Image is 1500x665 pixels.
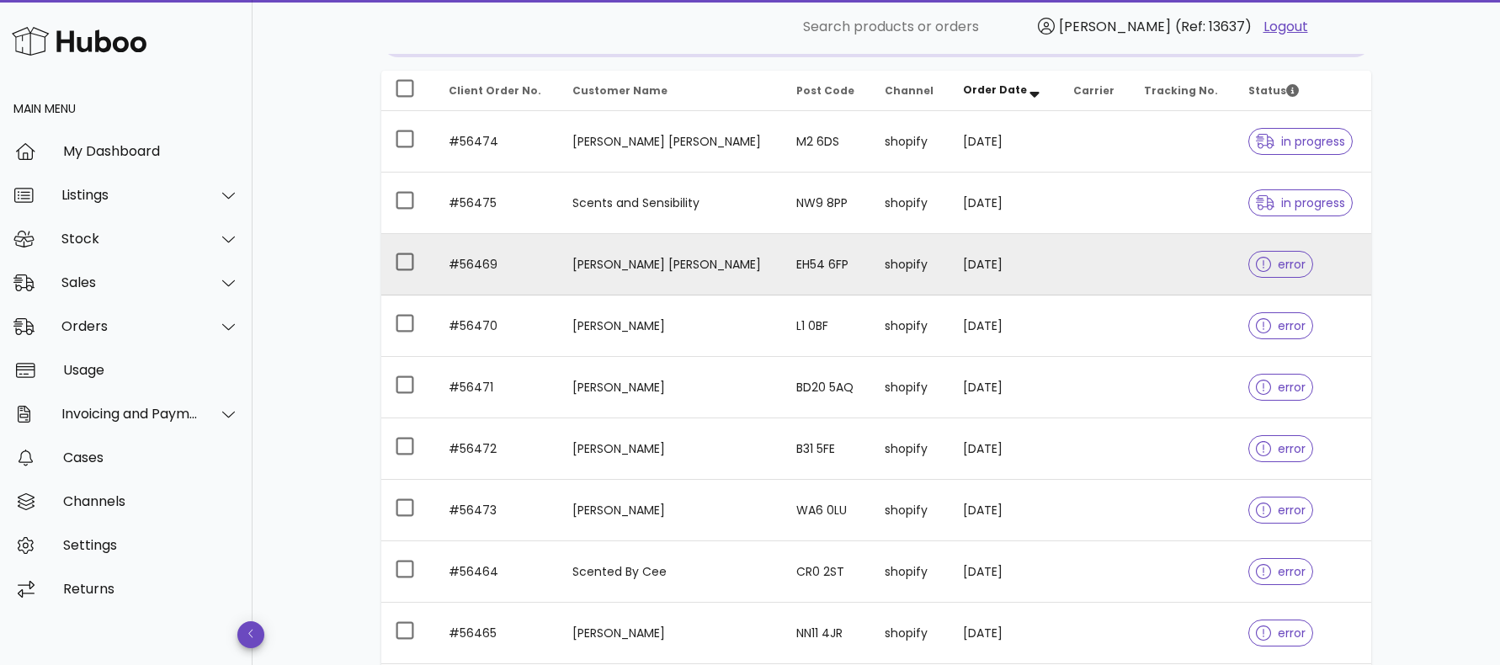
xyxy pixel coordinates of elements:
[783,418,871,480] td: B31 5FE
[1175,17,1252,36] span: (Ref: 13637)
[949,541,1060,603] td: [DATE]
[449,83,541,98] span: Client Order No.
[61,274,199,290] div: Sales
[63,581,239,597] div: Returns
[1256,258,1306,270] span: error
[61,187,199,203] div: Listings
[559,71,783,111] th: Customer Name
[1256,627,1306,639] span: error
[435,295,559,357] td: #56470
[559,295,783,357] td: [PERSON_NAME]
[559,173,783,234] td: Scents and Sensibility
[871,71,949,111] th: Channel
[949,357,1060,418] td: [DATE]
[949,173,1060,234] td: [DATE]
[871,111,949,173] td: shopify
[1256,320,1306,332] span: error
[63,143,239,159] div: My Dashboard
[885,83,934,98] span: Channel
[1073,83,1114,98] span: Carrier
[1060,71,1130,111] th: Carrier
[435,234,559,295] td: #56469
[1256,566,1306,577] span: error
[1235,71,1371,111] th: Status
[949,603,1060,664] td: [DATE]
[435,111,559,173] td: #56474
[1263,17,1308,37] a: Logout
[871,295,949,357] td: shopify
[783,357,871,418] td: BD20 5AQ
[559,418,783,480] td: [PERSON_NAME]
[61,231,199,247] div: Stock
[871,357,949,418] td: shopify
[783,541,871,603] td: CR0 2ST
[1059,17,1171,36] span: [PERSON_NAME]
[871,603,949,664] td: shopify
[871,541,949,603] td: shopify
[1256,381,1306,393] span: error
[871,173,949,234] td: shopify
[435,541,559,603] td: #56464
[559,111,783,173] td: [PERSON_NAME] [PERSON_NAME]
[783,173,871,234] td: NW9 8PP
[1248,83,1299,98] span: Status
[783,234,871,295] td: EH54 6FP
[1256,443,1306,455] span: error
[949,111,1060,173] td: [DATE]
[559,357,783,418] td: [PERSON_NAME]
[435,173,559,234] td: #56475
[435,603,559,664] td: #56465
[871,418,949,480] td: shopify
[949,234,1060,295] td: [DATE]
[783,111,871,173] td: M2 6DS
[1144,83,1218,98] span: Tracking No.
[783,295,871,357] td: L1 0BF
[435,357,559,418] td: #56471
[63,537,239,553] div: Settings
[949,480,1060,541] td: [DATE]
[63,362,239,378] div: Usage
[1256,197,1345,209] span: in progress
[783,71,871,111] th: Post Code
[435,480,559,541] td: #56473
[963,82,1027,97] span: Order Date
[559,234,783,295] td: [PERSON_NAME] [PERSON_NAME]
[949,71,1060,111] th: Order Date: Sorted descending. Activate to remove sorting.
[63,450,239,465] div: Cases
[949,295,1060,357] td: [DATE]
[1130,71,1235,111] th: Tracking No.
[783,480,871,541] td: WA6 0LU
[63,493,239,509] div: Channels
[435,71,559,111] th: Client Order No.
[1256,504,1306,516] span: error
[61,406,199,422] div: Invoicing and Payments
[559,480,783,541] td: [PERSON_NAME]
[61,318,199,334] div: Orders
[871,480,949,541] td: shopify
[572,83,668,98] span: Customer Name
[783,603,871,664] td: NN11 4JR
[559,603,783,664] td: [PERSON_NAME]
[871,234,949,295] td: shopify
[949,418,1060,480] td: [DATE]
[12,23,146,59] img: Huboo Logo
[559,541,783,603] td: Scented By Cee
[435,418,559,480] td: #56472
[1256,136,1345,147] span: in progress
[796,83,854,98] span: Post Code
